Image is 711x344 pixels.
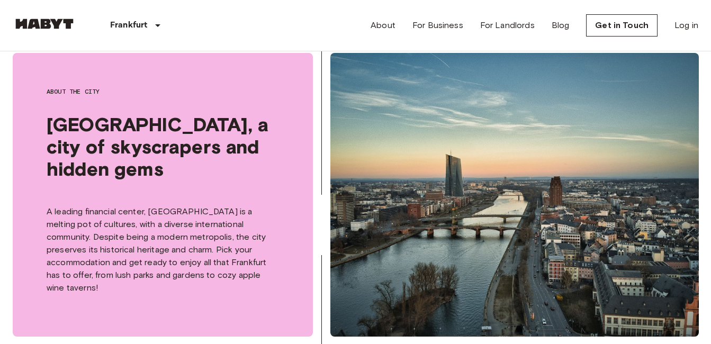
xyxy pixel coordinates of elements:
p: Frankfurt [110,19,147,32]
img: Frankfurt, a city of skyscrapers and hidden gems [330,53,699,337]
a: Log in [674,19,698,32]
p: A leading financial center, [GEOGRAPHIC_DATA] is a melting pot of cultures, with a diverse intern... [47,205,279,294]
a: For Landlords [480,19,535,32]
a: Get in Touch [586,14,658,37]
a: For Business [412,19,463,32]
span: About the city [47,87,279,96]
a: About [371,19,395,32]
img: Habyt [13,19,76,29]
a: Blog [552,19,570,32]
span: [GEOGRAPHIC_DATA], a city of skyscrapers and hidden gems [47,113,279,180]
